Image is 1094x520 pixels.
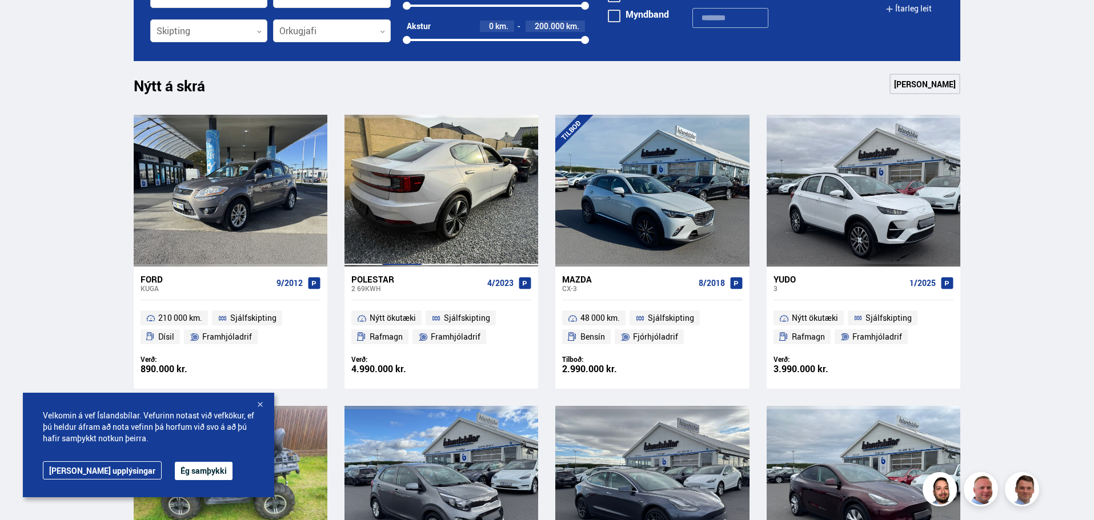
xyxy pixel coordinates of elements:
label: Myndband [608,10,669,19]
div: Verð: [774,355,864,364]
span: Rafmagn [370,330,403,344]
img: FbJEzSuNWCJXmdc-.webp [1007,474,1041,508]
img: siFngHWaQ9KaOqBr.png [965,474,1000,508]
div: Akstur [407,22,431,31]
span: 4/2023 [487,279,514,288]
div: Polestar [351,274,483,284]
span: Velkomin á vef Íslandsbílar. Vefurinn notast við vefkökur, ef þú heldur áfram að nota vefinn þá h... [43,410,254,444]
a: [PERSON_NAME] upplýsingar [43,461,162,479]
span: Rafmagn [792,330,825,344]
a: Mazda CX-3 8/2018 48 000 km. Sjálfskipting Bensín Fjórhjóladrif Tilboð: 2.990.000 kr. [555,267,749,389]
span: 0 [489,21,494,31]
div: 2.990.000 kr. [562,364,652,374]
a: Ford Kuga 9/2012 210 000 km. Sjálfskipting Dísil Framhjóladrif Verð: 890.000 kr. [134,267,327,389]
span: km. [566,22,579,31]
span: 48 000 km. [580,311,620,325]
div: Verð: [351,355,442,364]
span: km. [495,22,508,31]
div: 4.990.000 kr. [351,364,442,374]
button: Opna LiveChat spjallviðmót [9,5,43,39]
span: Sjálfskipting [865,311,912,325]
span: 210 000 km. [158,311,202,325]
div: 890.000 kr. [141,364,231,374]
span: 9/2012 [276,279,303,288]
span: 8/2018 [699,279,725,288]
a: [PERSON_NAME] [889,74,960,94]
span: Nýtt ökutæki [792,311,838,325]
a: YUDO 3 1/2025 Nýtt ökutæki Sjálfskipting Rafmagn Framhjóladrif Verð: 3.990.000 kr. [767,267,960,389]
span: Dísil [158,330,174,344]
a: Polestar 2 69KWH 4/2023 Nýtt ökutæki Sjálfskipting Rafmagn Framhjóladrif Verð: 4.990.000 kr. [344,267,538,389]
span: Sjálfskipting [230,311,276,325]
div: Ford [141,274,272,284]
span: Sjálfskipting [648,311,694,325]
button: Ég samþykki [175,462,233,480]
div: Kuga [141,284,272,292]
span: Framhjóladrif [431,330,480,344]
div: Tilboð: [562,355,652,364]
span: Fjórhjóladrif [633,330,678,344]
h1: Nýtt á skrá [134,77,225,101]
div: Verð: [141,355,231,364]
span: 1/2025 [909,279,936,288]
span: Sjálfskipting [444,311,490,325]
div: CX-3 [562,284,694,292]
div: 3.990.000 kr. [774,364,864,374]
span: Bensín [580,330,605,344]
img: nhp88E3Fdnt1Opn2.png [924,474,959,508]
div: YUDO [774,274,905,284]
span: Framhjóladrif [852,330,902,344]
span: Nýtt ökutæki [370,311,416,325]
div: 3 [774,284,905,292]
div: 2 69KWH [351,284,483,292]
span: Framhjóladrif [202,330,252,344]
span: 200.000 [535,21,564,31]
div: Mazda [562,274,694,284]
